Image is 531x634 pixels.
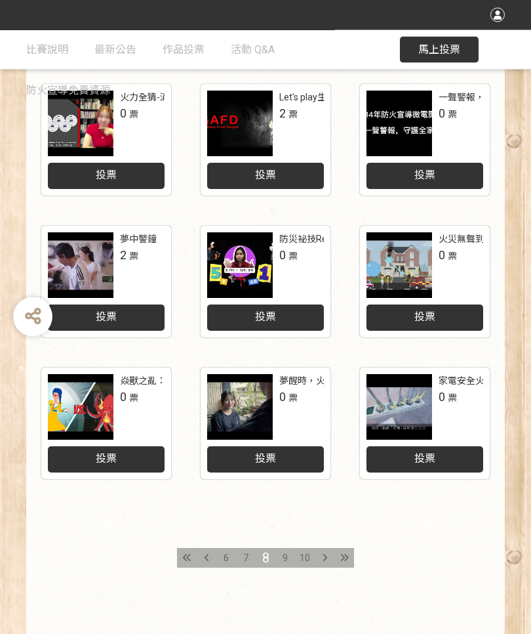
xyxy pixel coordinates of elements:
[120,391,127,404] span: 0
[120,249,127,263] span: 2
[41,226,171,338] a: 夢中警鐘2票投票
[26,43,68,56] span: 比賽說明
[439,391,445,404] span: 0
[414,311,435,324] span: 投票
[279,107,286,121] span: 2
[288,393,298,404] span: 票
[255,311,276,324] span: 投票
[360,85,490,196] a: 一聲警報，守護全家0票投票
[163,30,205,70] a: 作品投票
[279,375,344,389] div: 夢醒時，火仍在
[120,107,127,121] span: 0
[414,453,435,465] span: 投票
[163,43,205,56] span: 作品投票
[41,85,171,196] a: 火力全猜-消防員也答不對的單字0票投票
[129,251,138,262] span: 票
[418,43,460,56] span: 馬上投票
[201,226,330,338] a: 防災祕技Ready for show0票投票
[243,553,248,564] span: 7
[96,169,117,182] span: 投票
[26,30,68,70] a: 比賽說明
[231,43,275,56] span: 活動 Q&A
[300,553,310,564] span: 10
[41,368,171,480] a: 焱獸之亂：守火者的逆襲0票投票
[94,30,136,70] a: 最新公告
[201,85,330,196] a: Let's play生存遊戲2票投票
[120,375,221,389] div: 焱獸之亂：守火者的逆襲
[439,249,445,263] span: 0
[360,226,490,338] a: 火災無聲到，警報幫你報!0票投票
[129,393,138,404] span: 票
[262,551,269,566] span: 8
[279,391,286,404] span: 0
[439,375,512,389] div: 家電安全火災不來
[129,110,138,120] span: 票
[448,393,457,404] span: 票
[400,37,479,63] button: 馬上投票
[283,553,288,564] span: 9
[231,30,275,70] a: 活動 Q&A
[288,251,298,262] span: 票
[439,107,445,121] span: 0
[26,84,110,96] span: 防火宣導免費資源
[201,368,330,480] a: 夢醒時，火仍在0票投票
[414,169,435,182] span: 投票
[120,233,157,247] div: 夢中警鐘
[448,110,457,120] span: 票
[279,249,286,263] span: 0
[360,368,490,480] a: 家電安全火災不來0票投票
[255,453,276,465] span: 投票
[255,169,276,182] span: 投票
[96,453,117,465] span: 投票
[288,110,298,120] span: 票
[448,251,457,262] span: 票
[26,71,110,110] a: 防火宣導免費資源
[279,233,381,247] div: 防災祕技Ready for show
[439,91,521,105] div: 一聲警報，守護全家
[94,43,136,56] span: 最新公告
[96,311,117,324] span: 投票
[224,553,229,564] span: 6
